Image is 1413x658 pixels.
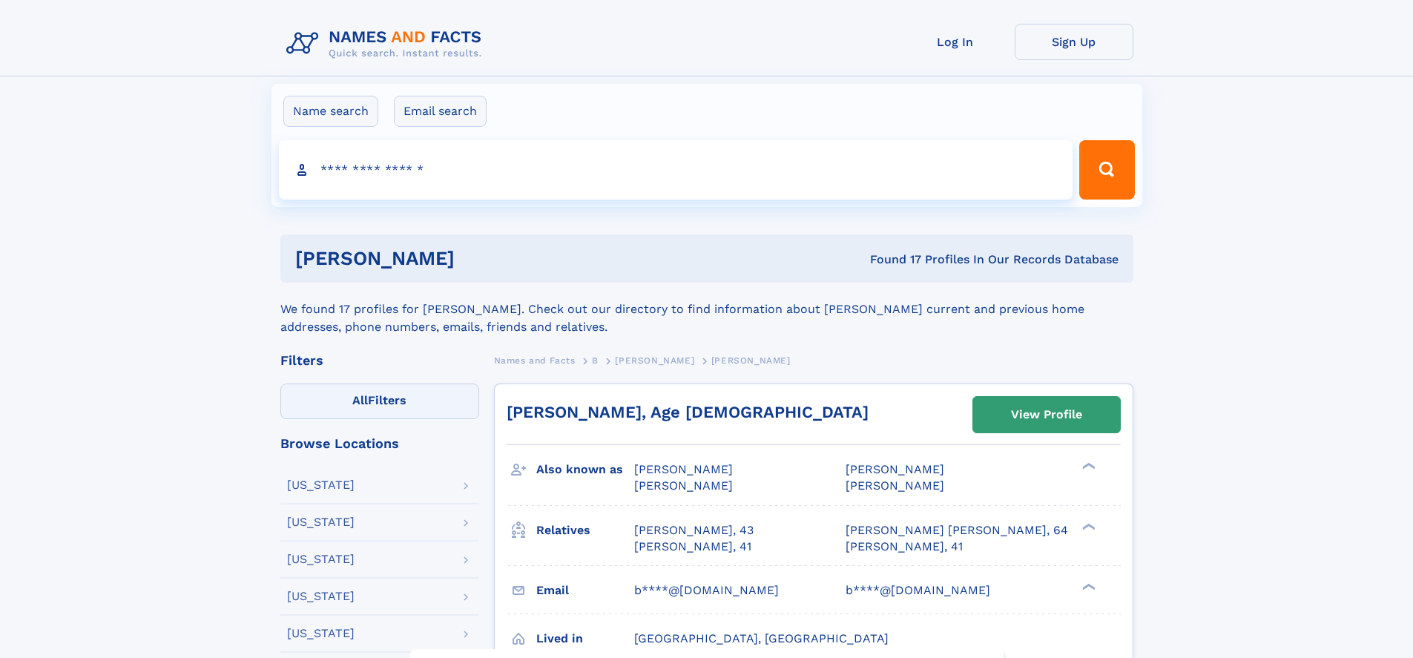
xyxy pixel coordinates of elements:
a: [PERSON_NAME], 43 [634,522,754,539]
button: Search Button [1079,140,1134,200]
span: [PERSON_NAME] [846,478,944,493]
a: Names and Facts [494,351,576,369]
a: [PERSON_NAME] [PERSON_NAME], 64 [846,522,1068,539]
span: [GEOGRAPHIC_DATA], [GEOGRAPHIC_DATA] [634,631,889,645]
label: Name search [283,96,378,127]
div: [US_STATE] [287,479,355,491]
a: [PERSON_NAME], 41 [846,539,963,555]
h1: [PERSON_NAME] [295,249,662,268]
a: View Profile [973,397,1120,432]
div: ❯ [1078,582,1096,591]
div: Found 17 Profiles In Our Records Database [662,251,1119,268]
input: search input [279,140,1073,200]
span: [PERSON_NAME] [846,462,944,476]
div: ❯ [1078,461,1096,471]
img: Logo Names and Facts [280,24,494,64]
div: [US_STATE] [287,590,355,602]
a: Log In [896,24,1015,60]
h3: Also known as [536,457,634,482]
h3: Relatives [536,518,634,543]
div: ❯ [1078,522,1096,531]
div: We found 17 profiles for [PERSON_NAME]. Check out our directory to find information about [PERSON... [280,283,1133,336]
h3: Lived in [536,626,634,651]
div: [US_STATE] [287,553,355,565]
span: [PERSON_NAME] [711,355,791,366]
a: [PERSON_NAME], 41 [634,539,751,555]
div: View Profile [1011,398,1082,432]
div: Filters [280,354,479,367]
span: All [352,393,368,407]
a: Sign Up [1015,24,1133,60]
div: [US_STATE] [287,516,355,528]
label: Email search [394,96,487,127]
span: [PERSON_NAME] [634,462,733,476]
span: B [592,355,599,366]
div: [US_STATE] [287,628,355,639]
a: B [592,351,599,369]
div: Browse Locations [280,437,479,450]
span: [PERSON_NAME] [634,478,733,493]
a: [PERSON_NAME], Age [DEMOGRAPHIC_DATA] [507,403,869,421]
h3: Email [536,578,634,603]
a: [PERSON_NAME] [615,351,694,369]
label: Filters [280,384,479,419]
span: [PERSON_NAME] [615,355,694,366]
